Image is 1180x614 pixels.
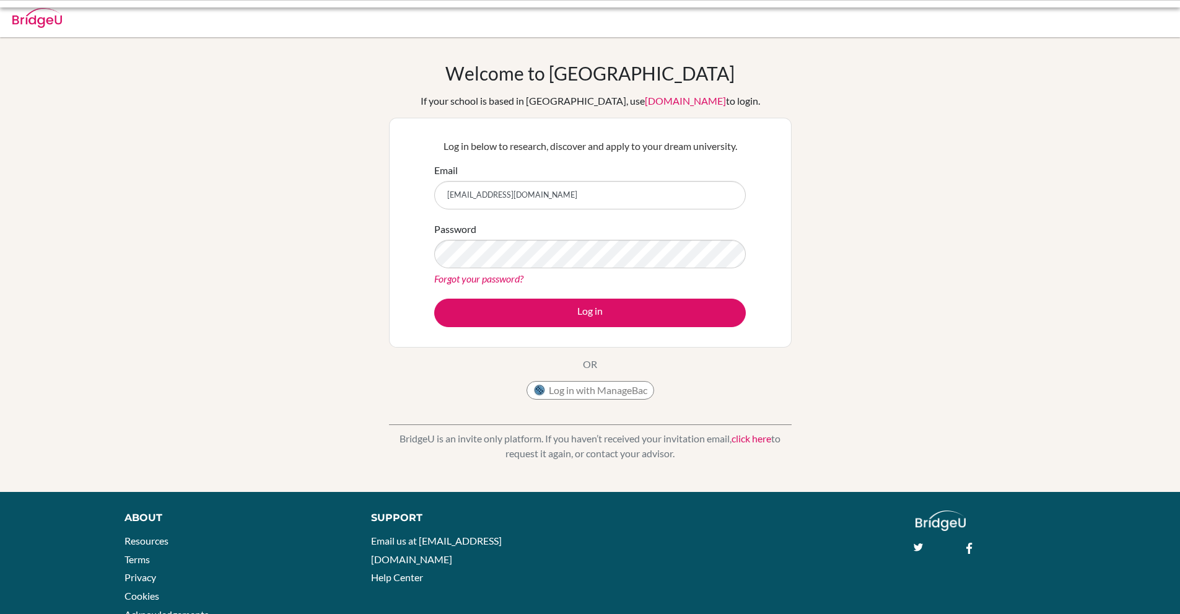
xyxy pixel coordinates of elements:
a: Terms [125,553,150,565]
label: Email [434,163,458,178]
p: BridgeU is an invite only platform. If you haven’t received your invitation email, to request it ... [389,431,792,461]
button: Log in [434,299,746,327]
img: Bridge-U [12,8,62,28]
a: Cookies [125,590,159,602]
div: About [125,511,343,525]
a: Help Center [371,571,423,583]
a: click here [732,432,771,444]
a: Email us at [EMAIL_ADDRESS][DOMAIN_NAME] [371,535,502,565]
p: Log in below to research, discover and apply to your dream university. [434,139,746,154]
p: OR [583,357,597,372]
a: Forgot your password? [434,273,523,284]
a: Privacy [125,571,156,583]
h1: Welcome to [GEOGRAPHIC_DATA] [445,62,735,84]
div: If your school is based in [GEOGRAPHIC_DATA], use to login. [421,94,760,108]
img: logo_white@2x-f4f0deed5e89b7ecb1c2cc34c3e3d731f90f0f143d5ea2071677605dd97b5244.png [916,511,966,531]
button: Log in with ManageBac [527,381,654,400]
a: Resources [125,535,168,546]
label: Password [434,222,476,237]
a: [DOMAIN_NAME] [645,95,726,107]
div: Support [371,511,575,525]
